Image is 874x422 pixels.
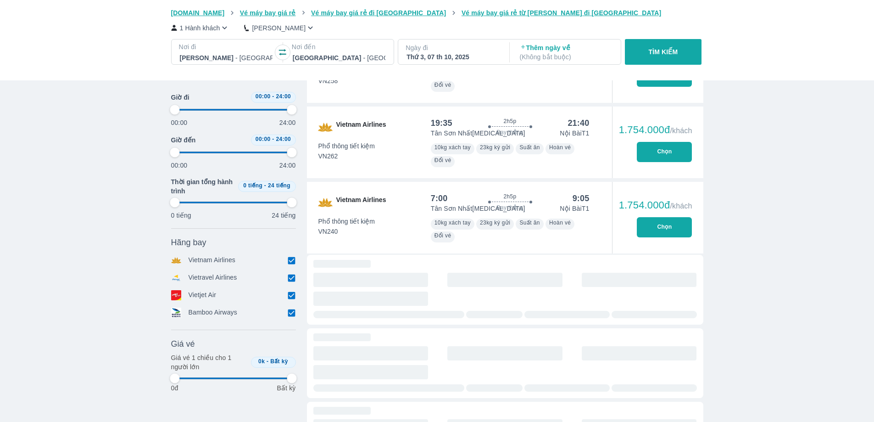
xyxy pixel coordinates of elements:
[171,353,247,371] p: Giá vé 1 chiều cho 1 người lớn
[519,144,540,151] span: Suất ăn
[189,255,236,265] p: Vietnam Airlines
[649,47,678,56] p: TÌM KIẾM
[277,383,295,393] p: Bất kỳ
[619,200,692,211] div: 1.754.000đ
[573,193,590,204] div: 9:05
[637,217,692,237] button: Chọn
[560,204,589,213] p: Nội Bài T1
[270,358,288,365] span: Bất kỳ
[243,182,262,189] span: 0 tiếng
[171,93,189,102] span: Giờ đi
[431,129,525,138] p: Tân Sơn Nhất [MEDICAL_DATA]
[406,43,500,52] p: Ngày đi
[406,52,499,62] div: Thứ 3, 07 th 10, 2025
[434,232,451,239] span: Đổi vé
[549,219,571,226] span: Hoàn vé
[179,42,273,51] p: Nơi đi
[267,358,268,365] span: -
[189,273,237,283] p: Vietravel Airlines
[318,120,333,135] img: VN
[480,144,510,151] span: 23kg ký gửi
[189,290,217,300] p: Vietjet Air
[171,338,195,349] span: Giá vé
[625,39,701,65] button: TÌM KIẾM
[336,195,386,210] span: Vietnam Airlines
[318,227,375,236] span: VN240
[171,161,188,170] p: 00:00
[180,23,220,33] p: 1 Hành khách
[318,152,375,161] span: VN262
[503,193,516,200] span: 2h5p
[434,144,471,151] span: 10kg xách tay
[268,182,290,189] span: 24 tiếng
[318,217,375,226] span: Phổ thông tiết kiệm
[480,219,510,226] span: 23kg ký gửi
[431,193,448,204] div: 7:00
[519,219,540,226] span: Suất ăn
[256,93,271,100] span: 00:00
[272,136,274,142] span: -
[431,118,452,129] div: 19:35
[503,118,516,125] span: 2h5p
[549,144,571,151] span: Hoàn vé
[171,8,703,17] nav: breadcrumb
[189,308,237,318] p: Bamboo Airways
[276,136,291,142] span: 24:00
[292,42,386,51] p: Nơi đến
[171,118,188,127] p: 00:00
[318,195,333,210] img: VN
[520,52,612,62] p: ( Không bắt buộc )
[318,141,375,151] span: Phổ thông tiết kiệm
[240,9,296,17] span: Vé máy bay giá rẻ
[560,129,589,138] p: Nội Bài T1
[318,76,375,85] span: VN258
[311,9,446,17] span: Vé máy bay giá rẻ đi [GEOGRAPHIC_DATA]
[258,358,265,365] span: 0k
[171,237,206,248] span: Hãng bay
[272,211,295,220] p: 24 tiếng
[462,9,662,17] span: Vé máy bay giá rẻ từ [PERSON_NAME] đi [GEOGRAPHIC_DATA]
[336,120,386,135] span: Vietnam Airlines
[264,182,266,189] span: -
[252,23,306,33] p: [PERSON_NAME]
[171,211,191,220] p: 0 tiếng
[434,219,471,226] span: 10kg xách tay
[171,135,196,145] span: Giờ đến
[637,142,692,162] button: Chọn
[670,202,692,210] span: /khách
[279,161,296,170] p: 24:00
[434,82,451,88] span: Đổi vé
[272,93,274,100] span: -
[568,118,589,129] div: 21:40
[619,124,692,135] div: 1.754.000đ
[276,93,291,100] span: 24:00
[244,23,315,33] button: [PERSON_NAME]
[279,118,296,127] p: 24:00
[434,157,451,163] span: Đổi vé
[256,136,271,142] span: 00:00
[431,204,525,213] p: Tân Sơn Nhất [MEDICAL_DATA]
[171,383,178,393] p: 0đ
[520,43,612,62] p: Thêm ngày về
[171,23,230,33] button: 1 Hành khách
[171,9,225,17] span: [DOMAIN_NAME]
[670,127,692,135] span: /khách
[171,177,234,196] span: Thời gian tổng hành trình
